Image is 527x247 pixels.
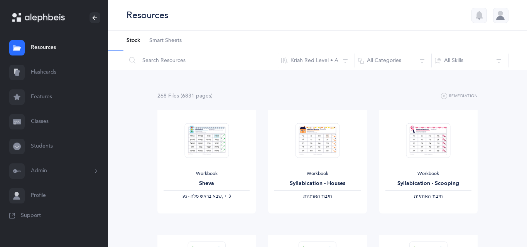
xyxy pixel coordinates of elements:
[182,193,222,199] span: ‫שבא בראש מלה - נע‬
[209,93,211,99] span: s
[181,93,213,99] span: (6831 page )
[303,193,332,199] span: ‫חיבור האותיות‬
[274,171,360,177] div: Workbook
[164,180,250,188] div: Sheva
[278,51,355,70] button: Kriah Red Level • A
[126,51,278,70] input: Search Resources
[164,171,250,177] div: Workbook
[414,193,443,199] span: ‫חיבור האותיות‬
[149,37,182,45] span: Smart Sheets
[385,171,471,177] div: Workbook
[274,180,360,188] div: Syllabication - Houses
[127,9,168,22] div: Resources
[177,93,179,99] span: s
[385,180,471,188] div: Syllabication - Scooping
[355,51,432,70] button: All Categories
[441,92,478,101] button: Remediation
[406,123,451,158] img: Syllabication-Workbook-Level-1-EN_Red_Scooping_thumbnail_1741114434.png
[431,51,508,70] button: All Skills
[21,212,41,220] span: Support
[295,123,340,158] img: Syllabication-Workbook-Level-1-EN_Red_Houses_thumbnail_1741114032.png
[157,93,179,99] span: 268 File
[164,193,250,200] div: ‪, + 3‬
[184,123,229,158] img: Sheva-Workbook-Red_EN_thumbnail_1754012358.png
